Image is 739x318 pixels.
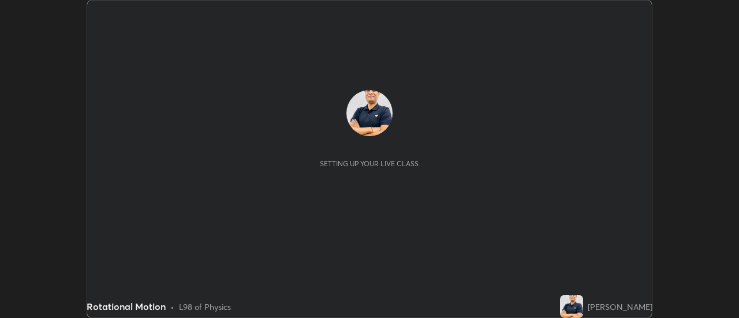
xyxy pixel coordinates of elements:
[170,301,174,313] div: •
[346,90,393,136] img: 293452b503a44fa99dac1fa007f125b3.jpg
[588,301,652,313] div: [PERSON_NAME]
[320,159,419,168] div: Setting up your live class
[179,301,231,313] div: L98 of Physics
[560,295,583,318] img: 293452b503a44fa99dac1fa007f125b3.jpg
[87,300,166,313] div: Rotational Motion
